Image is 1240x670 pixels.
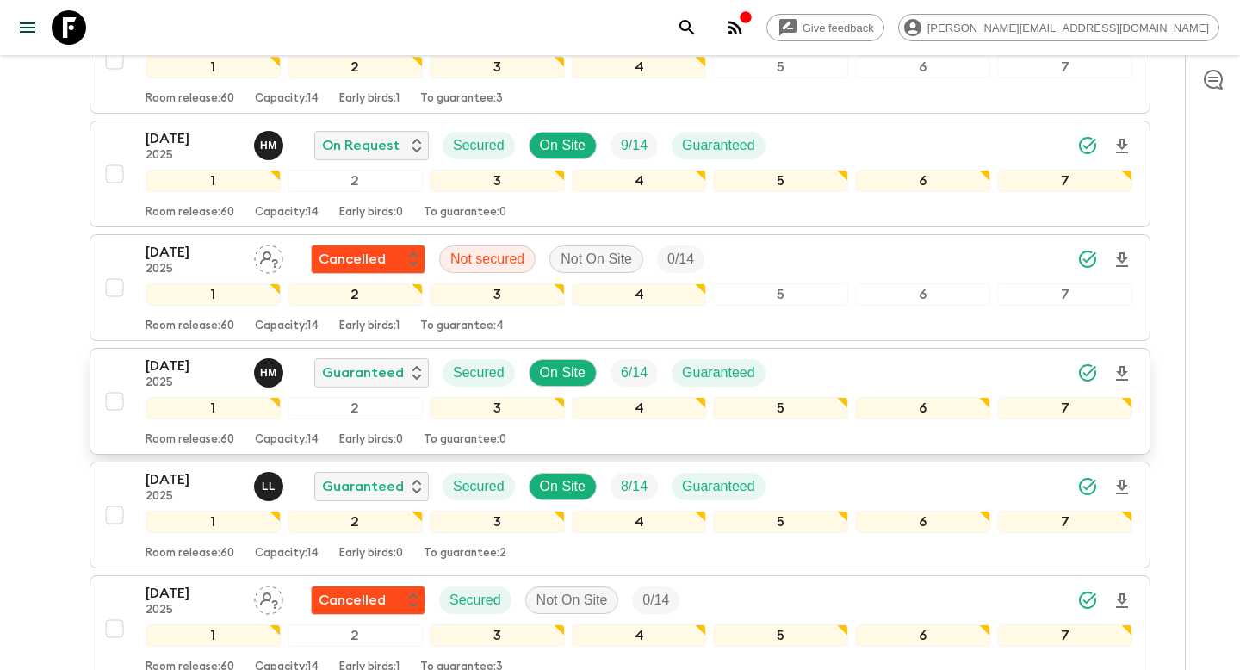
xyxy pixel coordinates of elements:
[1112,477,1132,498] svg: Download Onboarding
[682,476,755,497] p: Guaranteed
[430,624,565,647] div: 3
[1077,476,1098,497] svg: Synced Successfully
[918,22,1218,34] span: [PERSON_NAME][EMAIL_ADDRESS][DOMAIN_NAME]
[254,131,287,160] button: HM
[90,348,1150,455] button: [DATE]2025Hob MedinaGuaranteedSecuredOn SiteTrip FillGuaranteed1234567Room release:60Capacity:14E...
[1077,249,1098,270] svg: Synced Successfully
[450,249,524,270] p: Not secured
[713,170,848,192] div: 5
[430,56,565,78] div: 3
[146,206,234,220] p: Room release: 60
[424,433,506,447] p: To guarantee: 0
[146,376,240,390] p: 2025
[255,206,319,220] p: Capacity: 14
[540,363,586,383] p: On Site
[146,604,240,617] p: 2025
[621,476,648,497] p: 8 / 14
[1077,363,1098,383] svg: Synced Successfully
[424,547,506,561] p: To guarantee: 2
[430,170,565,192] div: 3
[997,283,1132,306] div: 7
[288,397,423,419] div: 2
[146,56,281,78] div: 1
[255,547,319,561] p: Capacity: 14
[855,56,990,78] div: 6
[1077,590,1098,611] svg: Synced Successfully
[90,7,1150,114] button: [DATE]2025Assign pack leaderFlash Pack cancellationSecuredNot On SiteTrip Fill1234567Room release...
[449,590,501,611] p: Secured
[424,206,506,220] p: To guarantee: 0
[146,170,281,192] div: 1
[453,476,505,497] p: Secured
[713,624,848,647] div: 5
[90,121,1150,227] button: [DATE]2025Hob MedinaOn RequestSecuredOn SiteTrip FillGuaranteed1234567Room release:60Capacity:14E...
[572,397,707,419] div: 4
[319,249,386,270] p: Cancelled
[430,397,565,419] div: 3
[443,132,515,159] div: Secured
[288,283,423,306] div: 2
[255,433,319,447] p: Capacity: 14
[713,511,848,533] div: 5
[611,359,658,387] div: Trip Fill
[997,624,1132,647] div: 7
[146,469,240,490] p: [DATE]
[642,590,669,611] p: 0 / 14
[667,249,694,270] p: 0 / 14
[146,547,234,561] p: Room release: 60
[288,56,423,78] div: 2
[529,132,597,159] div: On Site
[254,472,287,501] button: LL
[146,490,240,504] p: 2025
[420,92,503,106] p: To guarantee: 3
[572,511,707,533] div: 4
[339,206,403,220] p: Early birds: 0
[255,319,319,333] p: Capacity: 14
[430,283,565,306] div: 3
[311,245,425,274] div: Unable to secure
[529,359,597,387] div: On Site
[621,363,648,383] p: 6 / 14
[146,92,234,106] p: Room release: 60
[90,462,1150,568] button: [DATE]2025Luis LobosGuaranteedSecuredOn SiteTrip FillGuaranteed1234567Room release:60Capacity:14E...
[682,135,755,156] p: Guaranteed
[10,10,45,45] button: menu
[1077,135,1098,156] svg: Synced Successfully
[611,473,658,500] div: Trip Fill
[254,358,287,388] button: HM
[611,132,658,159] div: Trip Fill
[657,245,704,273] div: Trip Fill
[146,583,240,604] p: [DATE]
[146,128,240,149] p: [DATE]
[572,170,707,192] div: 4
[254,363,287,377] span: Hob Medina
[453,363,505,383] p: Secured
[90,234,1150,341] button: [DATE]2025Assign pack leaderUnable to secureNot securedNot On SiteTrip Fill1234567Room release:60...
[855,170,990,192] div: 6
[146,263,240,276] p: 2025
[572,56,707,78] div: 4
[339,319,400,333] p: Early birds: 1
[855,511,990,533] div: 6
[682,363,755,383] p: Guaranteed
[288,624,423,647] div: 2
[713,397,848,419] div: 5
[443,473,515,500] div: Secured
[439,245,536,273] div: Not secured
[793,22,883,34] span: Give feedback
[339,433,403,447] p: Early birds: 0
[529,473,597,500] div: On Site
[288,511,423,533] div: 2
[1112,136,1132,157] svg: Download Onboarding
[146,149,240,163] p: 2025
[453,135,505,156] p: Secured
[1112,363,1132,384] svg: Download Onboarding
[997,170,1132,192] div: 7
[146,356,240,376] p: [DATE]
[420,319,504,333] p: To guarantee: 4
[430,511,565,533] div: 3
[254,250,283,264] span: Assign pack leader
[288,170,423,192] div: 2
[766,14,884,41] a: Give feedback
[621,135,648,156] p: 9 / 14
